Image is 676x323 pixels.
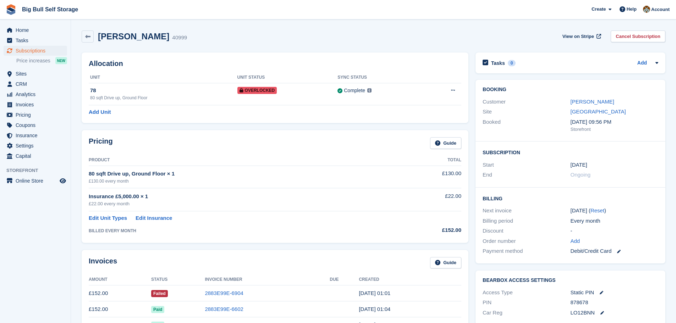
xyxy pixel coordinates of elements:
span: View on Stripe [562,33,594,40]
span: Price increases [16,57,50,64]
td: £152.00 [89,301,151,317]
a: Edit Unit Types [89,214,127,222]
div: Customer [483,98,570,106]
th: Invoice Number [205,274,330,285]
a: Price increases NEW [16,57,67,65]
div: Start [483,161,570,169]
div: Storefront [571,126,658,133]
td: £152.00 [89,285,151,301]
div: LO12BNN [571,309,658,317]
div: BILLED EVERY MONTH [89,228,393,234]
th: Status [151,274,205,285]
div: Insurance £5,000.00 × 1 [89,193,393,201]
time: 2024-05-18 00:00:00 UTC [571,161,587,169]
a: menu [4,110,67,120]
a: Edit Insurance [136,214,172,222]
a: menu [4,79,67,89]
span: Ongoing [571,172,591,178]
span: Home [16,25,58,35]
div: Next invoice [483,207,570,215]
th: Unit Status [237,72,338,83]
a: menu [4,141,67,151]
span: Subscriptions [16,46,58,56]
a: View on Stripe [560,30,603,42]
a: Reset [590,207,604,213]
div: [DATE] 09:56 PM [571,118,658,126]
span: Analytics [16,89,58,99]
h2: Pricing [89,137,113,149]
th: Product [89,155,393,166]
div: Complete [344,87,365,94]
img: icon-info-grey-7440780725fd019a000dd9b08b2336e03edf1995a4989e88bcd33f0948082b44.svg [367,88,372,93]
a: menu [4,130,67,140]
a: 2883E99E-6602 [205,306,243,312]
span: Help [627,6,637,13]
div: 40999 [172,34,187,42]
span: Settings [16,141,58,151]
div: Static PIN [571,289,658,297]
div: Car Reg [483,309,570,317]
a: menu [4,120,67,130]
img: Mike Llewellen Palmer [643,6,650,13]
div: Order number [483,237,570,245]
span: Pricing [16,110,58,120]
div: [DATE] ( ) [571,207,658,215]
a: Add Unit [89,108,111,116]
div: Debit/Credit Card [571,247,658,255]
h2: Invoices [89,257,117,269]
span: Tasks [16,35,58,45]
h2: Allocation [89,60,461,68]
div: 0 [508,60,516,66]
span: Invoices [16,100,58,110]
time: 2025-07-18 00:04:51 UTC [359,306,390,312]
span: Storefront [6,167,71,174]
a: 2883E99E-6904 [205,290,243,296]
span: Overlocked [237,87,277,94]
a: menu [4,46,67,56]
a: [GEOGRAPHIC_DATA] [571,108,626,115]
div: NEW [55,57,67,64]
a: menu [4,176,67,186]
span: Capital [16,151,58,161]
a: [PERSON_NAME] [571,99,614,105]
h2: Subscription [483,149,658,156]
h2: [PERSON_NAME] [98,32,169,41]
span: Failed [151,290,168,297]
th: Sync Status [337,72,424,83]
div: £130.00 every month [89,178,393,184]
div: Discount [483,227,570,235]
div: End [483,171,570,179]
a: Big Bull Self Storage [19,4,81,15]
div: Access Type [483,289,570,297]
th: Due [330,274,359,285]
a: Add [637,59,647,67]
a: menu [4,69,67,79]
a: Add [571,237,580,245]
div: £22.00 every month [89,200,393,207]
a: menu [4,151,67,161]
img: stora-icon-8386f47178a22dfd0bd8f6a31ec36ba5ce8667c1dd55bd0f319d3a0aa187defe.svg [6,4,16,15]
a: menu [4,35,67,45]
h2: Tasks [491,60,505,66]
span: Insurance [16,130,58,140]
a: Guide [430,257,461,269]
div: Every month [571,217,658,225]
div: 80 sqft Drive up, Ground Floor [90,95,237,101]
span: Online Store [16,176,58,186]
div: Payment method [483,247,570,255]
div: Booked [483,118,570,133]
td: £130.00 [393,166,461,188]
a: Cancel Subscription [611,30,665,42]
span: Coupons [16,120,58,130]
a: menu [4,25,67,35]
div: £152.00 [393,226,461,234]
h2: BearBox Access Settings [483,278,658,283]
a: menu [4,89,67,99]
span: Account [651,6,670,13]
a: menu [4,100,67,110]
span: CRM [16,79,58,89]
th: Total [393,155,461,166]
div: - [571,227,658,235]
div: 80 sqft Drive up, Ground Floor × 1 [89,170,393,178]
span: Sites [16,69,58,79]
